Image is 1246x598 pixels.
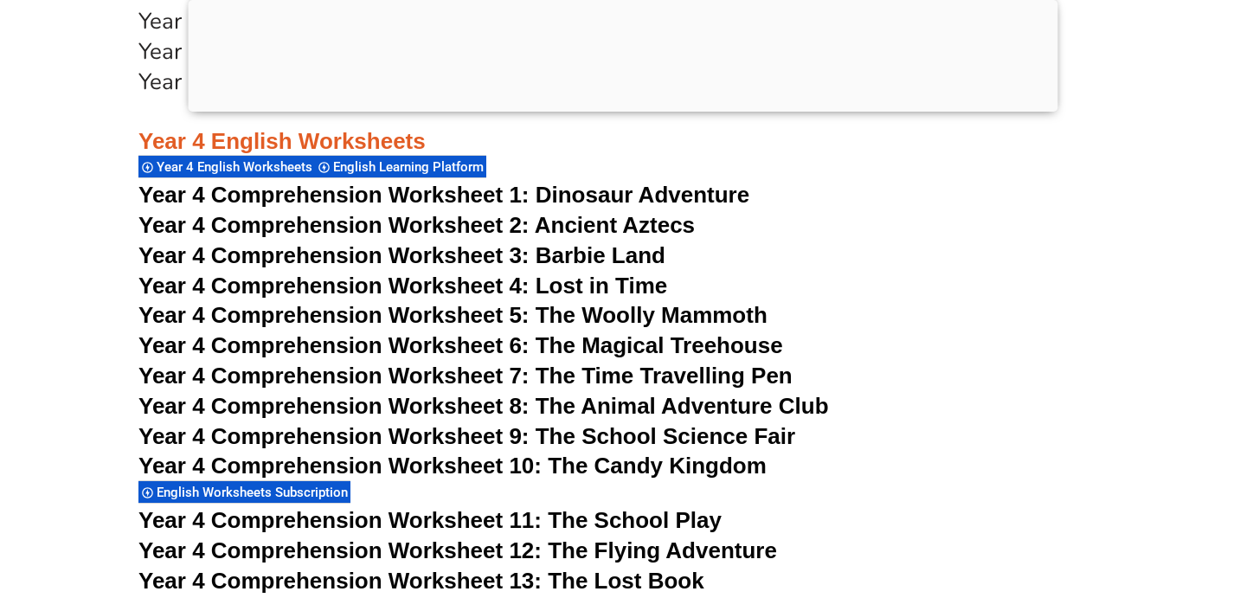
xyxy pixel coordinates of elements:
[138,6,847,36] a: Year 3 Worksheet 18: Understanding and Creating Simple Paragraphs
[138,453,767,479] a: Year 4 Comprehension Worksheet 10: The Candy Kingdom
[138,507,722,533] a: Year 4 Comprehension Worksheet 11: The School Play
[138,393,829,419] a: Year 4 Comprehension Worksheet 8: The Animal Adventure Club
[138,537,777,563] a: Year 4 Comprehension Worksheet 12: The Flying Adventure
[138,480,350,504] div: English Worksheets Subscription
[138,67,697,97] a: Year 3 Worksheet 20: Exploring Similes and Metaphors
[333,159,489,175] span: English Learning Platform
[315,155,486,178] div: English Learning Platform
[138,98,1108,157] h3: Year 4 English Worksheets
[138,182,749,208] a: Year 4 Comprehension Worksheet 1: Dinosaur Adventure
[138,363,793,389] a: Year 4 Comprehension Worksheet 7: The Time Travelling Pen
[949,402,1246,598] iframe: Chat Widget
[138,568,704,594] a: Year 4 Comprehension Worksheet 13: The Lost Book
[138,182,530,208] span: Year 4 Comprehension Worksheet 1:
[138,36,916,67] a: Year 3 Worksheet 19: Editing Sentences for Grammar and Punctuation Errors
[536,182,749,208] span: Dinosaur Adventure
[138,273,667,299] a: Year 4 Comprehension Worksheet 4: Lost in Time
[138,212,695,238] a: Year 4 Comprehension Worksheet 2: Ancient Aztecs
[138,423,795,449] a: Year 4 Comprehension Worksheet 9: The School Science Fair
[138,302,768,328] a: Year 4 Comprehension Worksheet 5: The Woolly Mammoth
[157,159,318,175] span: Year 4 English Worksheets
[138,332,783,358] a: Year 4 Comprehension Worksheet 6: The Magical Treehouse
[157,485,353,500] span: English Worksheets Subscription
[138,155,315,178] div: Year 4 English Worksheets
[138,242,665,268] a: Year 4 Comprehension Worksheet 3: Barbie Land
